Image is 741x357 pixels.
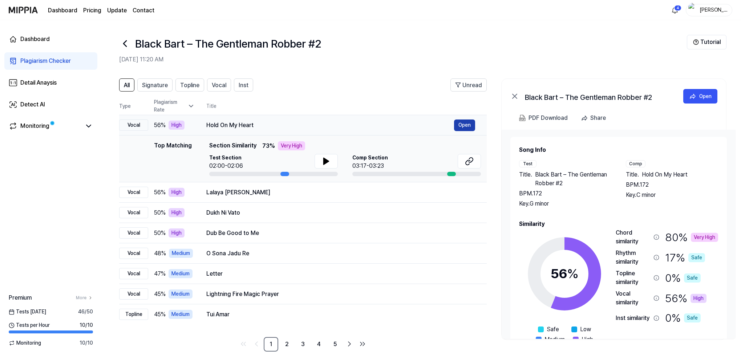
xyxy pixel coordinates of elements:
div: Test [519,160,536,167]
button: Inst [234,78,253,92]
div: 56 % [665,289,706,307]
div: Open [699,92,712,100]
div: Black Bart – The Gentleman Robber #2 [525,92,670,101]
span: Signature [142,81,168,90]
span: Test Section [209,154,243,162]
div: Letter [206,269,475,278]
div: Safe [688,253,705,262]
a: Song InfoTestTitle.Black Bart – The Gentleman Robber #2BPM.172Key.G minorCompTitle.Hold On My Hea... [502,130,736,339]
h2: Song Info [519,146,718,154]
div: 80 % [665,228,718,246]
th: Type [119,97,148,115]
span: Monitoring [9,339,41,347]
img: PDF Download [519,115,526,121]
div: Vocal [119,227,148,239]
div: High [169,228,185,238]
span: 10 / 10 [80,321,93,329]
button: Vocal [207,78,231,92]
button: Pricing [83,6,101,15]
span: Section Similarity [209,141,256,150]
a: Update [107,6,127,15]
div: Plagiarism Rate [154,98,195,114]
a: 5 [328,337,342,352]
div: High [691,294,706,303]
div: High [169,188,185,197]
th: Title [206,97,487,115]
button: Share [578,111,612,125]
span: Title . [519,170,532,188]
span: 46 / 50 [78,308,93,316]
div: Lightning Fire Magic Prayer [206,290,475,299]
div: Vocal similarity [616,289,651,307]
div: Dub Be Good to Me [206,229,475,238]
div: 17 % [665,249,705,266]
div: BPM. 172 [519,189,611,198]
div: Monitoring [20,122,49,130]
button: Unread [450,78,487,92]
span: 73 % [262,142,275,150]
a: Dashboard [48,6,77,15]
span: 50 % [154,229,166,238]
div: Safe [684,313,701,322]
a: 4 [312,337,326,352]
div: Vocal [119,248,148,259]
a: 3 [296,337,310,352]
button: Signature [137,78,173,92]
div: Topline [119,309,148,320]
img: profile [688,3,697,17]
span: 56 % [154,121,166,130]
span: Black Bart – The Gentleman Robber #2 [535,170,611,188]
div: Topline similarity [616,269,651,287]
button: 알림4 [669,4,681,16]
div: Chord similarity [616,228,651,246]
div: Detail Anaysis [20,78,57,87]
span: Unread [462,81,482,90]
button: Open [683,89,717,104]
span: Tests per Hour [9,321,50,329]
a: Contact [133,6,154,15]
span: Tests [DATE] [9,308,46,316]
button: PDF Download [518,111,569,125]
div: Dashboard [20,35,50,44]
div: Medium [169,289,193,299]
div: BPM. 172 [626,180,718,189]
div: Share [590,113,606,123]
a: 2 [280,337,294,352]
div: Key. C minor [626,191,718,199]
div: Medium [169,249,193,258]
button: Topline [175,78,204,92]
div: Dukh Ni Vato [206,208,475,217]
a: Go to last page [357,338,368,350]
div: Vocal [119,288,148,300]
div: 03:17-03:23 [352,162,388,170]
a: Open [454,119,475,131]
div: 0 % [665,269,701,287]
a: Plagiarism Checker [4,52,97,70]
div: Plagiarism Checker [20,57,71,65]
h2: Similarity [519,220,718,228]
span: Hold On My Heart [642,170,688,179]
a: More [76,295,93,301]
div: 02:00-02:06 [209,162,243,170]
span: Vocal [212,81,226,90]
span: 48 % [154,249,166,258]
span: Inst [239,81,248,90]
span: Comp Section [352,154,388,162]
span: Safe [547,325,559,334]
span: % [567,266,579,281]
div: O Sona Jadu Re [206,249,475,258]
span: 45 % [154,290,166,299]
span: 47 % [154,269,166,278]
div: 4 [674,5,681,11]
div: Tui Amar [206,310,475,319]
div: Lalaya [PERSON_NAME] [206,188,475,197]
button: Tutorial [687,35,726,49]
div: Comp [626,160,645,167]
span: 45 % [154,310,166,319]
span: Title . [626,170,639,179]
div: Very High [278,141,305,150]
a: Go to first page [238,338,249,350]
span: Premium [9,293,32,302]
h2: [DATE] 11:20 AM [119,55,687,64]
